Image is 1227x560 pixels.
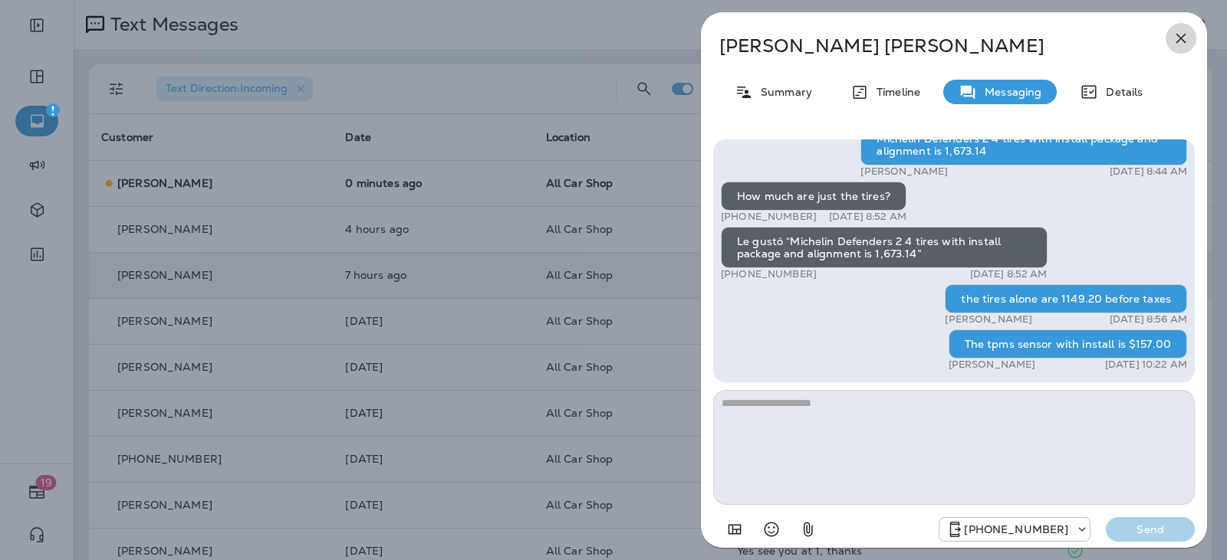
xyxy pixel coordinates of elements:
[721,182,906,211] div: How much are just the tires?
[721,268,817,280] p: [PHONE_NUMBER]
[860,124,1187,165] div: Michelin Defenders 2 4 tires with install package and alignment is 1,673.14
[829,211,906,223] p: [DATE] 8:52 AM
[753,86,812,98] p: Summary
[1105,359,1187,371] p: [DATE] 10:22 AM
[869,86,920,98] p: Timeline
[945,284,1187,313] div: the tires alone are 1149.20 before taxes
[1098,86,1143,98] p: Details
[860,165,948,178] p: [PERSON_NAME]
[719,35,1138,57] p: [PERSON_NAME] [PERSON_NAME]
[949,359,1036,371] p: [PERSON_NAME]
[721,227,1048,268] div: Le gustó “Michelin Defenders 2 4 tires with install package and alignment is 1,673.14”
[1110,313,1187,326] p: [DATE] 8:56 AM
[970,268,1048,280] p: [DATE] 8:52 AM
[1110,165,1187,178] p: [DATE] 8:44 AM
[949,329,1187,359] div: The tpms sensor with install is $157.00
[721,211,817,223] p: [PHONE_NUMBER]
[756,514,787,545] button: Select an emoji
[977,86,1041,98] p: Messaging
[964,523,1068,535] p: [PHONE_NUMBER]
[945,313,1032,326] p: [PERSON_NAME]
[719,514,750,545] button: Add in a premade template
[939,520,1090,539] div: +1 (689) 265-4479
